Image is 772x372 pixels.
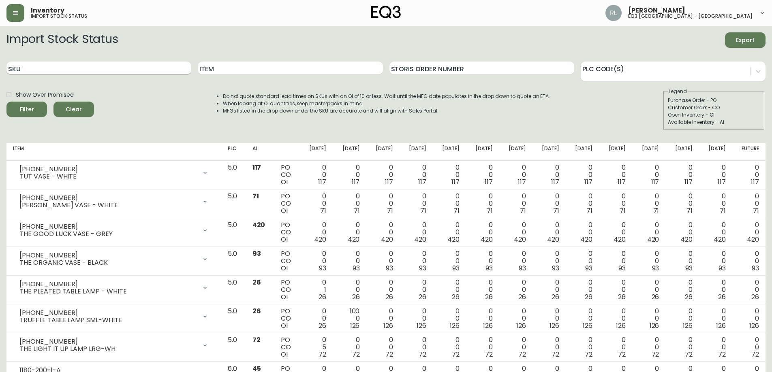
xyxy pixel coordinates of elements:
[732,143,766,161] th: Future
[385,177,393,187] span: 117
[252,163,261,172] span: 117
[473,164,493,186] div: 0 0
[539,336,559,358] div: 0 0
[747,235,759,244] span: 420
[19,281,197,288] div: [PHONE_NUMBER]
[584,177,592,187] span: 117
[672,250,692,272] div: 0 0
[506,250,526,272] div: 0 0
[739,221,759,243] div: 0 0
[319,321,326,330] span: 26
[6,102,47,117] button: Filter
[433,143,466,161] th: [DATE]
[706,250,726,272] div: 0 0
[628,7,685,14] span: [PERSON_NAME]
[339,221,359,243] div: 0 0
[572,308,592,329] div: 0 0
[252,191,259,201] span: 71
[19,338,197,345] div: [PHONE_NUMBER]
[439,336,460,358] div: 0 0
[572,193,592,215] div: 0 0
[618,292,626,302] span: 26
[281,193,293,215] div: PO CO
[473,193,493,215] div: 0 0
[583,321,592,330] span: 126
[372,221,393,243] div: 0 0
[221,333,246,362] td: 5.0
[252,306,261,316] span: 26
[618,350,626,359] span: 72
[406,250,426,272] div: 0 0
[566,143,599,161] th: [DATE]
[439,279,460,301] div: 0 0
[668,119,760,126] div: Available Inventory - AI
[281,264,288,273] span: OI
[506,221,526,243] div: 0 0
[685,350,693,359] span: 72
[339,336,359,358] div: 0 0
[718,292,726,302] span: 26
[714,235,726,244] span: 420
[683,321,693,330] span: 126
[19,259,197,266] div: THE ORGANIC VASE - BLACK
[452,292,460,302] span: 26
[354,206,360,215] span: 71
[719,264,726,273] span: 93
[552,264,559,273] span: 93
[639,193,659,215] div: 0 0
[223,107,550,115] li: MFGs listed in the drop down under the SKU are accurate and will align with Sales Portal.
[585,264,592,273] span: 93
[539,193,559,215] div: 0 0
[605,221,626,243] div: 0 0
[13,221,215,239] div: [PHONE_NUMBER]THE GOOD LUCK VASE - GREY
[580,235,592,244] span: 420
[514,235,526,244] span: 420
[519,264,526,273] span: 93
[339,279,359,301] div: 0 0
[439,250,460,272] div: 0 0
[572,336,592,358] div: 0 0
[485,292,493,302] span: 26
[473,221,493,243] div: 0 0
[414,235,426,244] span: 420
[406,279,426,301] div: 0 0
[19,317,197,324] div: TRUFFLE TABLE LAMP SML-WHITE
[539,221,559,243] div: 0 0
[281,321,288,330] span: OI
[605,250,626,272] div: 0 0
[506,193,526,215] div: 0 0
[632,143,665,161] th: [DATE]
[618,177,626,187] span: 117
[13,193,215,210] div: [PHONE_NUMBER][PERSON_NAME] VASE - WHITE
[639,279,659,301] div: 0 0
[439,164,460,186] div: 0 0
[31,14,87,19] h5: import stock status
[306,308,326,329] div: 0 0
[639,164,659,186] div: 0 0
[372,193,393,215] div: 0 0
[473,279,493,301] div: 0 0
[447,235,460,244] span: 420
[372,250,393,272] div: 0 0
[605,164,626,186] div: 0 0
[499,143,532,161] th: [DATE]
[353,264,360,273] span: 93
[731,35,759,45] span: Export
[716,321,726,330] span: 126
[739,164,759,186] div: 0 0
[420,206,426,215] span: 71
[672,193,692,215] div: 0 0
[223,100,550,107] li: When looking at OI quantities, keep masterpacks in mind.
[518,292,526,302] span: 26
[221,143,246,161] th: PLC
[628,14,753,19] h5: eq3 [GEOGRAPHIC_DATA] - [GEOGRAPHIC_DATA]
[453,206,460,215] span: 71
[352,177,360,187] span: 117
[652,264,659,273] span: 93
[417,321,426,330] span: 126
[553,206,559,215] span: 71
[706,193,726,215] div: 0 0
[419,264,426,273] span: 93
[13,164,215,182] div: [PHONE_NUMBER]TUT VASE - WHITE
[665,143,699,161] th: [DATE]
